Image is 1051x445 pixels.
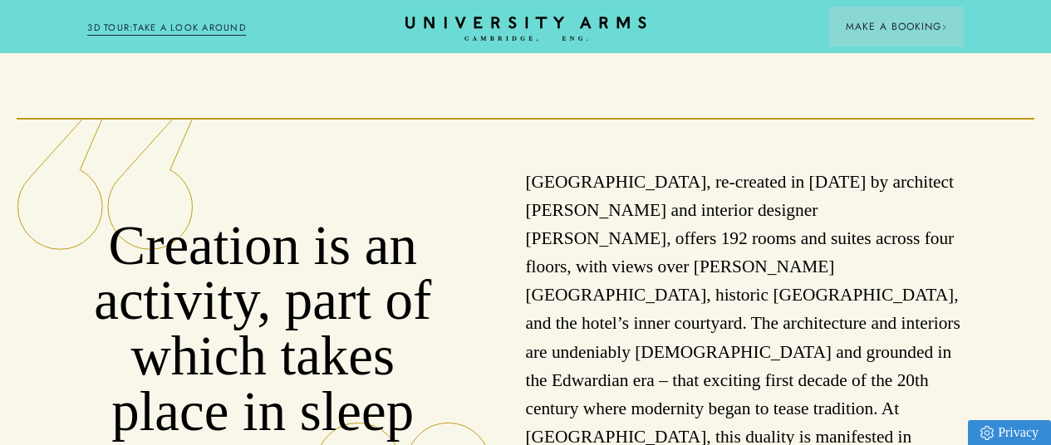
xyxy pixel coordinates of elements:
a: Privacy [968,420,1051,445]
a: Home [405,17,646,42]
button: Make a BookingArrow icon [829,7,964,46]
img: Arrow icon [941,24,947,30]
span: Make a Booking [846,19,947,34]
img: Privacy [980,426,994,440]
a: 3D TOUR:TAKE A LOOK AROUND [87,21,246,36]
